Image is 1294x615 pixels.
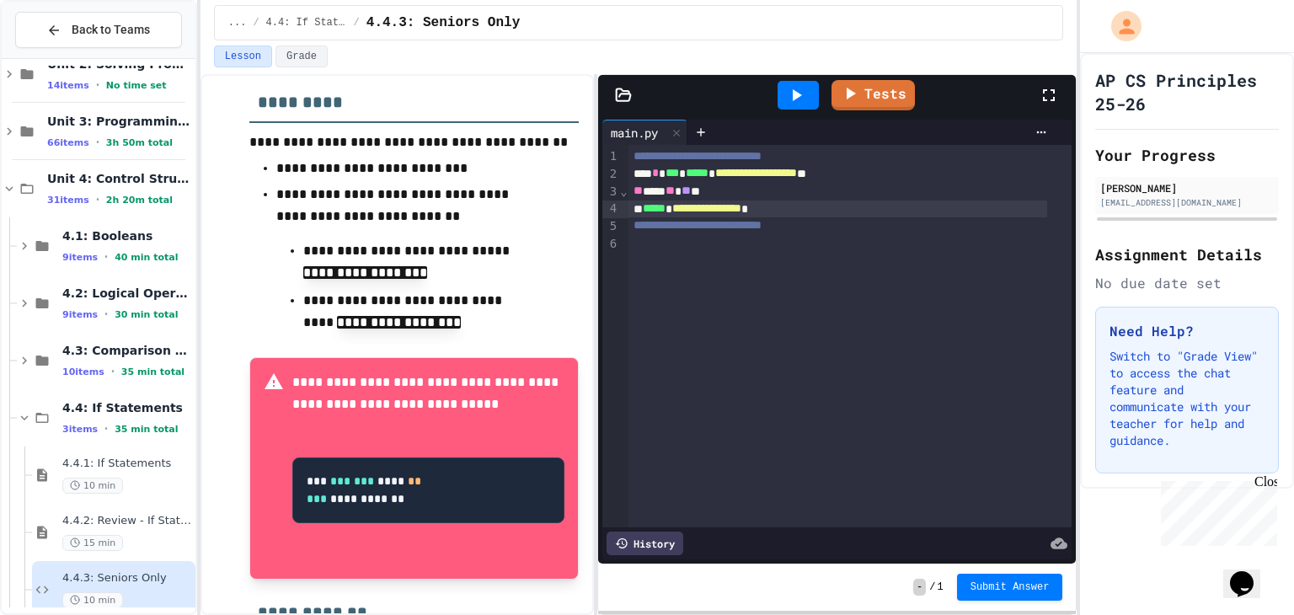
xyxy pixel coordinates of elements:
span: Unit 3: Programming with Python [47,114,192,129]
span: • [111,365,115,378]
div: No due date set [1095,273,1279,293]
span: ... [228,16,247,29]
span: Unit 4: Control Structures [47,171,192,186]
span: 4.4: If Statements [266,16,347,29]
div: main.py [602,124,666,142]
span: / [253,16,259,29]
div: 6 [602,236,619,253]
span: 2h 20m total [106,195,173,206]
span: 4.3: Comparison Operators [62,343,192,358]
span: Back to Teams [72,21,150,39]
span: 35 min total [121,366,184,377]
span: 15 min [62,535,123,551]
button: Submit Answer [957,574,1063,601]
div: 3 [602,184,619,201]
h2: Your Progress [1095,143,1279,167]
span: 3h 50m total [106,137,173,148]
span: • [96,136,99,149]
div: 4 [602,201,619,218]
span: 1 [938,580,944,594]
span: 3 items [62,424,98,435]
span: 4.4.3: Seniors Only [366,13,520,33]
div: 5 [602,218,619,236]
div: Chat with us now!Close [7,7,116,107]
span: 40 min total [115,252,178,263]
div: History [607,532,683,555]
span: 10 min [62,592,123,608]
div: 1 [602,148,619,166]
button: Lesson [214,45,272,67]
span: 4.4.2: Review - If Statements [62,514,192,528]
span: - [913,579,926,596]
span: / [354,16,360,29]
span: 9 items [62,309,98,320]
span: 31 items [47,195,89,206]
span: 30 min total [115,309,178,320]
div: My Account [1093,7,1146,45]
span: / [929,580,935,594]
h3: Need Help? [1110,321,1265,341]
h2: Assignment Details [1095,243,1279,266]
iframe: chat widget [1154,474,1277,546]
span: 4.1: Booleans [62,228,192,243]
iframe: chat widget [1223,548,1277,598]
span: No time set [106,80,167,91]
div: main.py [602,120,687,145]
span: • [96,193,99,206]
span: 14 items [47,80,89,91]
span: 4.4.1: If Statements [62,457,192,471]
a: Tests [831,80,915,110]
span: • [104,250,108,264]
span: • [96,78,99,92]
div: 2 [602,166,619,184]
h1: AP CS Principles 25-26 [1095,68,1279,115]
span: 4.2: Logical Operators [62,286,192,301]
span: 10 items [62,366,104,377]
span: Fold line [619,184,628,198]
span: 35 min total [115,424,178,435]
span: Submit Answer [970,580,1050,594]
button: Grade [275,45,328,67]
span: 9 items [62,252,98,263]
span: 4.4: If Statements [62,400,192,415]
button: Back to Teams [15,12,182,48]
span: • [104,422,108,436]
span: 4.4.3: Seniors Only [62,571,192,586]
p: Switch to "Grade View" to access the chat feature and communicate with your teacher for help and ... [1110,348,1265,449]
span: • [104,307,108,321]
span: 66 items [47,137,89,148]
div: [EMAIL_ADDRESS][DOMAIN_NAME] [1100,196,1274,209]
div: [PERSON_NAME] [1100,180,1274,195]
span: 10 min [62,478,123,494]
